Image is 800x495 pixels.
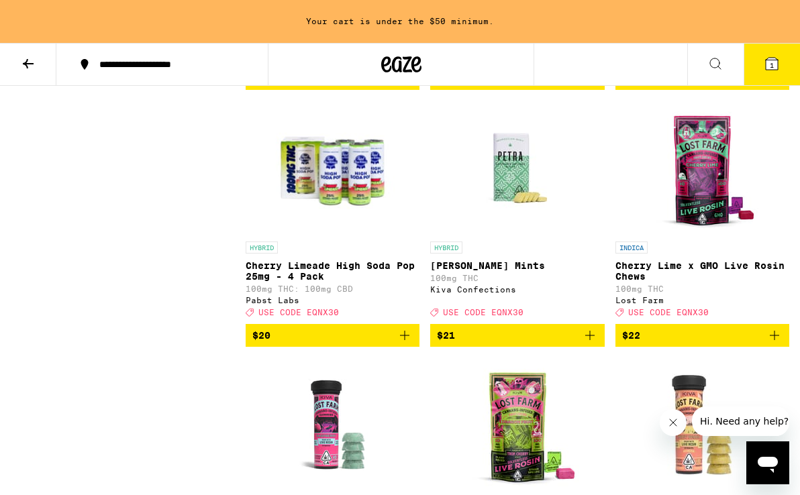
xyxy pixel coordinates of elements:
[430,274,604,282] p: 100mg THC
[770,61,774,69] span: 1
[622,330,640,341] span: $22
[615,296,789,305] div: Lost Farm
[615,324,789,347] button: Add to bag
[430,285,604,294] div: Kiva Confections
[450,101,585,235] img: Kiva Confections - Petra Moroccan Mints
[628,309,709,317] span: USE CODE EQNX30
[744,44,800,85] button: 1
[246,241,278,254] p: HYBRID
[266,357,400,492] img: Lost Farm - Raspberry x Wedding Cake Live Resin Gummies
[443,309,523,317] span: USE CODE EQNX30
[615,284,789,293] p: 100mg THC
[635,101,769,235] img: Lost Farm - Cherry Lime x GMO Live Rosin Chews
[635,357,769,492] img: Lost Farm - Juicy Peach x Mimosa Live Resin Gummies
[265,101,400,235] img: Pabst Labs - Cherry Limeade High Soda Pop 25mg - 4 Pack
[430,101,604,323] a: Open page for Petra Moroccan Mints from Kiva Confections
[258,309,339,317] span: USE CODE EQNX30
[746,441,789,484] iframe: Button to launch messaging window
[615,241,648,254] p: INDICA
[246,324,419,347] button: Add to bag
[430,260,604,271] p: [PERSON_NAME] Mints
[246,101,419,323] a: Open page for Cherry Limeade High Soda Pop 25mg - 4 Pack from Pabst Labs
[692,406,789,436] iframe: Message from company
[660,409,687,436] iframe: Close message
[430,241,462,254] p: HYBRID
[252,330,270,341] span: $20
[246,284,419,293] p: 100mg THC: 100mg CBD
[615,260,789,282] p: Cherry Lime x GMO Live Rosin Chews
[615,101,789,323] a: Open page for Cherry Lime x GMO Live Rosin Chews from Lost Farm
[437,330,455,341] span: $21
[246,260,419,282] p: Cherry Limeade High Soda Pop 25mg - 4 Pack
[246,296,419,305] div: Pabst Labs
[430,324,604,347] button: Add to bag
[450,357,585,492] img: Lost Farm - Dragon Fruit x Trop. Cherry Live Rosin Chews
